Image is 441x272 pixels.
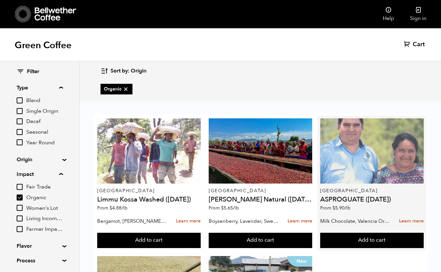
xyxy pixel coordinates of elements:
span: Blend [26,97,63,104]
span: Single Origin [26,108,63,115]
input: Single Origin [17,108,23,114]
span: $ [110,205,112,211]
input: Blend [17,97,23,103]
p: New [287,256,312,267]
a: Learn more [288,214,312,228]
summary: Process [17,257,63,265]
input: Year Round [17,139,23,145]
p: [GEOGRAPHIC_DATA] [209,189,312,193]
bdi: 5.65 [221,205,239,211]
span: From [97,205,127,211]
span: Year Round [26,139,63,147]
span: From [209,205,239,211]
h4: ASPROGUATE ([DATE]) [320,196,424,203]
span: /lb [233,205,239,211]
span: Women's Lot [26,205,63,212]
span: Decaf [26,118,63,125]
bdi: 4.88 [110,205,127,211]
a: Cart [404,41,426,49]
span: /lb [344,205,350,211]
input: Farmer Impact Fund [17,226,23,232]
p: Milk Chocolate, Valencia Orange, Agave [320,216,390,226]
span: Organic [104,86,129,92]
span: Organic [26,194,63,202]
summary: Flavor [17,242,63,250]
span: $ [221,205,224,211]
span: From [320,205,350,211]
p: Boysenberry, Lavender, Sweet Cream [209,216,279,226]
span: $ [332,205,335,211]
summary: Origin [17,156,63,164]
span: Farmer Impact Fund [26,226,63,233]
bdi: 5.90 [332,205,350,211]
h1: Green Coffee [15,39,72,51]
input: Organic [17,195,23,201]
button: Sort by: Origin [101,63,146,79]
span: Fair Trade [26,184,63,191]
span: Cart [413,41,425,49]
p: [GEOGRAPHIC_DATA] [97,189,201,193]
p: Bergamot, [PERSON_NAME], [PERSON_NAME] [97,216,167,226]
input: Decaf [17,118,23,124]
input: Fair Trade [17,184,23,190]
summary: Impact [17,170,63,178]
summary: Type [17,84,63,92]
button: Add to cart [97,233,201,248]
h4: Limmu Kossa Washed ([DATE]) [97,196,201,203]
span: Sort by: Origin [110,68,146,75]
span: Seasonal [26,129,63,136]
a: Learn more [176,214,201,228]
input: Living Income Pricing [17,215,23,221]
input: Seasonal [17,129,23,135]
span: /lb [121,205,127,211]
span: Living Income Pricing [26,215,63,222]
button: Add to cart [209,233,312,248]
p: [GEOGRAPHIC_DATA] [320,189,424,193]
a: Learn more [399,214,424,228]
span: Filter [27,68,39,75]
input: Women's Lot [17,205,23,211]
h4: [PERSON_NAME] Natural ([DATE]) [209,196,312,203]
button: Add to cart [320,233,424,248]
